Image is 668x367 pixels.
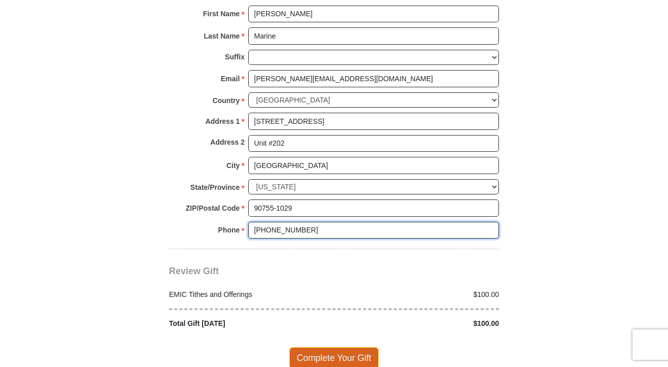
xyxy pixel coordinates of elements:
[190,180,240,194] strong: State/Province
[225,50,245,64] strong: Suffix
[164,289,335,300] div: EMIC Tithes and Offerings
[186,201,240,215] strong: ZIP/Postal Code
[203,7,240,21] strong: First Name
[334,318,505,329] div: $100.00
[206,114,240,128] strong: Address 1
[226,158,240,173] strong: City
[169,266,219,276] span: Review Gift
[204,29,240,43] strong: Last Name
[334,289,505,300] div: $100.00
[213,93,240,108] strong: Country
[221,72,240,86] strong: Email
[164,318,335,329] div: Total Gift [DATE]
[218,223,240,237] strong: Phone
[210,135,245,149] strong: Address 2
